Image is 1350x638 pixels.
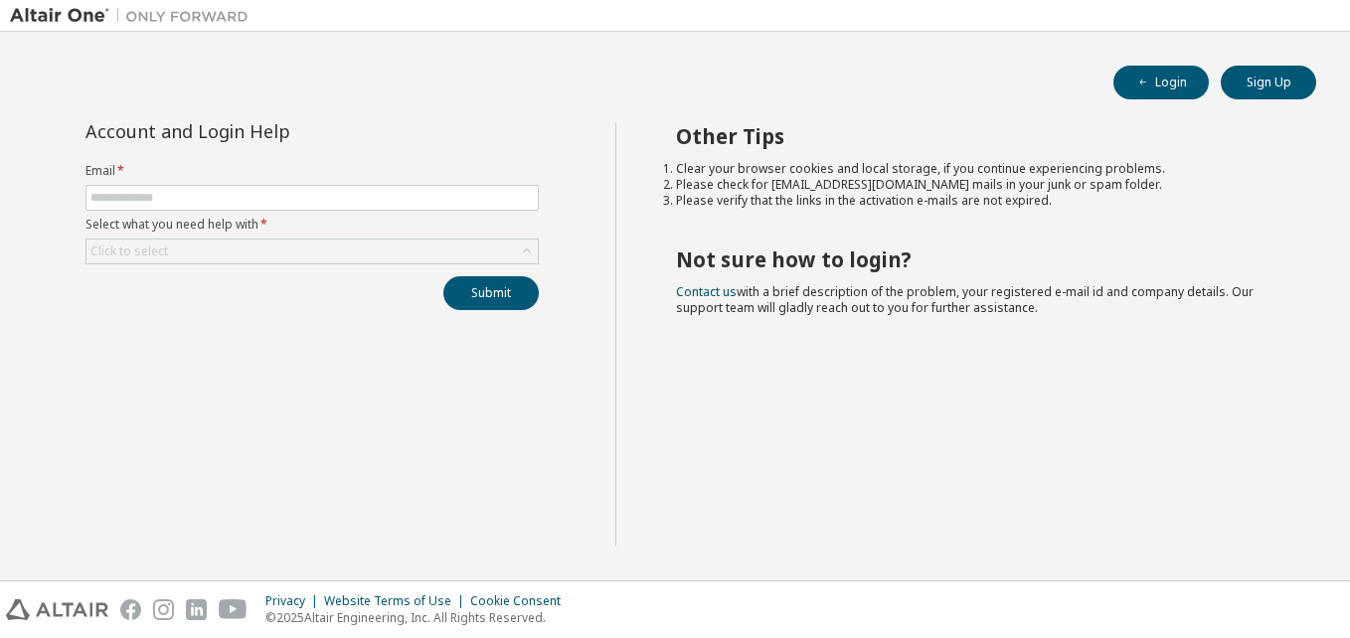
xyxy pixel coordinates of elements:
[186,599,207,620] img: linkedin.svg
[85,123,448,139] div: Account and Login Help
[120,599,141,620] img: facebook.svg
[676,161,1281,177] li: Clear your browser cookies and local storage, if you continue experiencing problems.
[676,123,1281,149] h2: Other Tips
[90,243,168,259] div: Click to select
[676,177,1281,193] li: Please check for [EMAIL_ADDRESS][DOMAIN_NAME] mails in your junk or spam folder.
[1113,66,1209,99] button: Login
[86,239,538,263] div: Click to select
[676,246,1281,272] h2: Not sure how to login?
[265,609,573,626] p: © 2025 Altair Engineering, Inc. All Rights Reserved.
[85,163,539,179] label: Email
[10,6,258,26] img: Altair One
[1221,66,1316,99] button: Sign Up
[470,593,573,609] div: Cookie Consent
[676,283,1254,316] span: with a brief description of the problem, your registered e-mail id and company details. Our suppo...
[676,193,1281,209] li: Please verify that the links in the activation e-mails are not expired.
[443,276,539,310] button: Submit
[676,283,737,300] a: Contact us
[324,593,470,609] div: Website Terms of Use
[265,593,324,609] div: Privacy
[6,599,108,620] img: altair_logo.svg
[85,217,539,233] label: Select what you need help with
[219,599,248,620] img: youtube.svg
[153,599,174,620] img: instagram.svg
